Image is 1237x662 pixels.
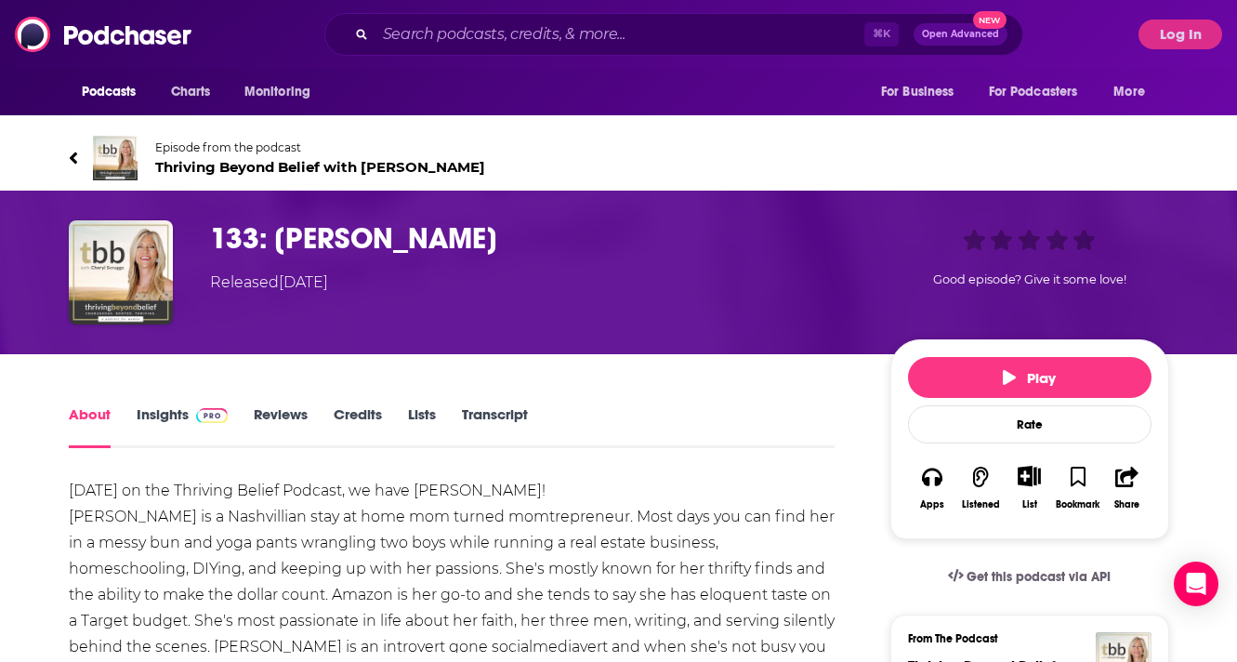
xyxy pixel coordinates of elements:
[69,405,111,448] a: About
[962,499,1000,510] div: Listened
[1102,454,1151,522] button: Share
[334,405,382,448] a: Credits
[1113,79,1145,105] span: More
[908,454,956,522] button: Apps
[244,79,310,105] span: Monitoring
[1056,499,1099,510] div: Bookmark
[375,20,864,49] input: Search podcasts, credits, & more...
[956,454,1005,522] button: Listened
[82,79,137,105] span: Podcasts
[210,271,328,294] div: Released [DATE]
[922,30,999,39] span: Open Advanced
[408,405,436,448] a: Lists
[967,569,1111,585] span: Get this podcast via API
[908,357,1151,398] button: Play
[196,408,229,423] img: Podchaser Pro
[1174,562,1218,606] div: Open Intercom Messenger
[933,272,1126,286] span: Good episode? Give it some love!
[868,74,978,110] button: open menu
[1003,369,1056,387] span: Play
[15,17,193,52] img: Podchaser - Follow, Share and Rate Podcasts
[864,22,899,46] span: ⌘ K
[920,499,944,510] div: Apps
[933,554,1126,600] a: Get this podcast via API
[914,23,1007,46] button: Open AdvancedNew
[159,74,222,110] a: Charts
[93,136,138,180] img: Thriving Beyond Belief with Cheryl Scruggs
[462,405,528,448] a: Transcript
[989,79,1078,105] span: For Podcasters
[1022,498,1037,510] div: List
[155,140,485,154] span: Episode from the podcast
[69,220,173,324] img: 133: Rachel Van Kluyve
[1010,466,1048,486] button: Show More Button
[908,405,1151,444] div: Rate
[210,220,861,257] h1: 133: Rachel Van Kluyve
[1138,20,1222,49] button: Log In
[1100,74,1168,110] button: open menu
[1114,499,1139,510] div: Share
[973,11,1007,29] span: New
[324,13,1023,56] div: Search podcasts, credits, & more...
[69,136,1169,180] a: Thriving Beyond Belief with Cheryl ScruggsEpisode from the podcastThriving Beyond Belief with [PE...
[155,158,485,176] span: Thriving Beyond Belief with [PERSON_NAME]
[977,74,1105,110] button: open menu
[231,74,335,110] button: open menu
[171,79,211,105] span: Charts
[137,405,229,448] a: InsightsPodchaser Pro
[1005,454,1053,522] div: Show More ButtonList
[908,632,1137,645] h3: From The Podcast
[881,79,954,105] span: For Business
[1054,454,1102,522] button: Bookmark
[69,74,161,110] button: open menu
[254,405,308,448] a: Reviews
